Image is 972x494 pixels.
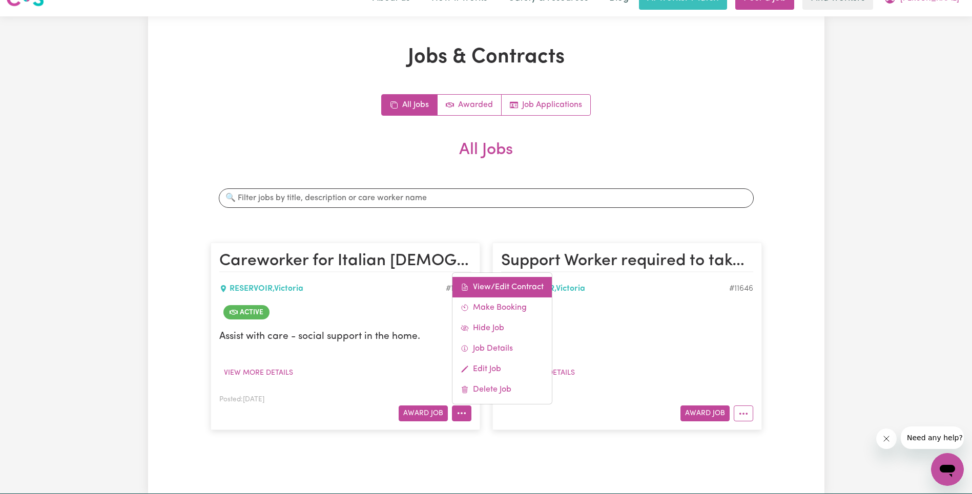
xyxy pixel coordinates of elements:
[876,428,897,449] iframe: Close message
[501,307,753,322] p: Saturdays
[452,338,552,359] a: Job Details
[452,318,552,338] a: Hide Job
[211,45,762,70] h1: Jobs & Contracts
[452,297,552,318] a: Make Booking
[901,426,964,449] iframe: Message from company
[219,188,754,208] input: 🔍 Filter jobs by title, description or care worker name
[219,283,446,295] div: RESERVOIR , Victoria
[502,95,590,115] a: Job applications
[452,379,552,400] a: Delete Job
[438,95,502,115] a: Active jobs
[219,396,264,403] span: Posted: [DATE]
[219,365,298,381] button: View more details
[219,251,471,272] h2: Careworker for Italian Lady
[729,283,753,295] div: Job ID #11646
[382,95,438,115] a: All jobs
[501,251,753,272] h2: Support Worker required to take elderly lady shopping
[931,453,964,486] iframe: Button to launch messaging window
[452,405,471,421] button: More options
[452,359,552,379] a: Edit Job
[219,330,471,345] p: Assist with care - social support in the home.
[446,283,471,295] div: Job ID #12760
[223,305,270,319] span: Job is active
[501,330,753,345] p: 2 hours
[501,283,729,295] div: RESERVOIR , Victoria
[680,405,730,421] button: Award Job
[734,405,753,421] button: More options
[399,405,448,421] button: Award Job
[452,272,552,404] div: More options
[211,140,762,176] h2: All Jobs
[452,277,552,297] a: View/Edit Contract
